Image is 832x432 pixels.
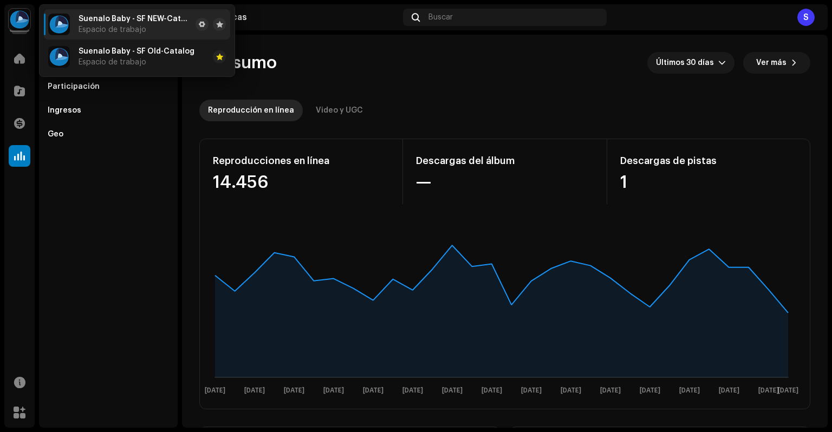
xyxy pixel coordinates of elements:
text: [DATE] [778,387,798,394]
re-m-nav-item: Ingresos [43,100,173,121]
div: Participación [48,82,100,91]
span: Ver más [756,52,786,74]
div: Reproducción en línea [208,100,294,121]
text: [DATE] [640,387,660,394]
text: [DATE] [482,387,502,394]
text: [DATE] [244,387,265,394]
text: [DATE] [205,387,225,394]
span: Últimos 30 días [656,52,718,74]
div: 1 [620,174,797,191]
re-m-nav-item: Participación [43,76,173,97]
span: Buscar [428,13,453,22]
text: [DATE] [758,387,779,394]
text: [DATE] [402,387,423,394]
div: Estadísticas [195,13,399,22]
text: [DATE] [363,387,383,394]
div: Video y UGC [316,100,363,121]
button: Ver más [743,52,810,74]
re-m-nav-item: Geo [43,123,173,145]
div: Geo [48,130,63,139]
div: dropdown trigger [718,52,726,74]
div: Ingresos [48,106,81,115]
text: [DATE] [521,387,542,394]
img: 31a4402c-14a3-4296-bd18-489e15b936d7 [48,14,70,35]
div: — [416,174,593,191]
div: Reproducciones en línea [213,152,389,169]
text: [DATE] [600,387,621,394]
div: 14.456 [213,174,389,191]
span: Suenalo Baby - SF NEW-Catalog [79,15,191,23]
text: [DATE] [323,387,344,394]
text: [DATE] [442,387,463,394]
span: Espacio de trabajo [79,25,146,34]
span: Espacio de trabajo [79,58,146,67]
text: [DATE] [284,387,304,394]
text: [DATE] [679,387,700,394]
img: 31a4402c-14a3-4296-bd18-489e15b936d7 [9,9,30,30]
div: S [797,9,815,26]
div: Descargas del álbum [416,152,593,169]
span: Suenalo Baby - SF Old-Catalog [79,47,194,56]
text: [DATE] [561,387,581,394]
span: Consumo [199,52,277,74]
text: [DATE] [719,387,739,394]
div: Descargas de pistas [620,152,797,169]
img: 31a4402c-14a3-4296-bd18-489e15b936d7 [48,46,70,68]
